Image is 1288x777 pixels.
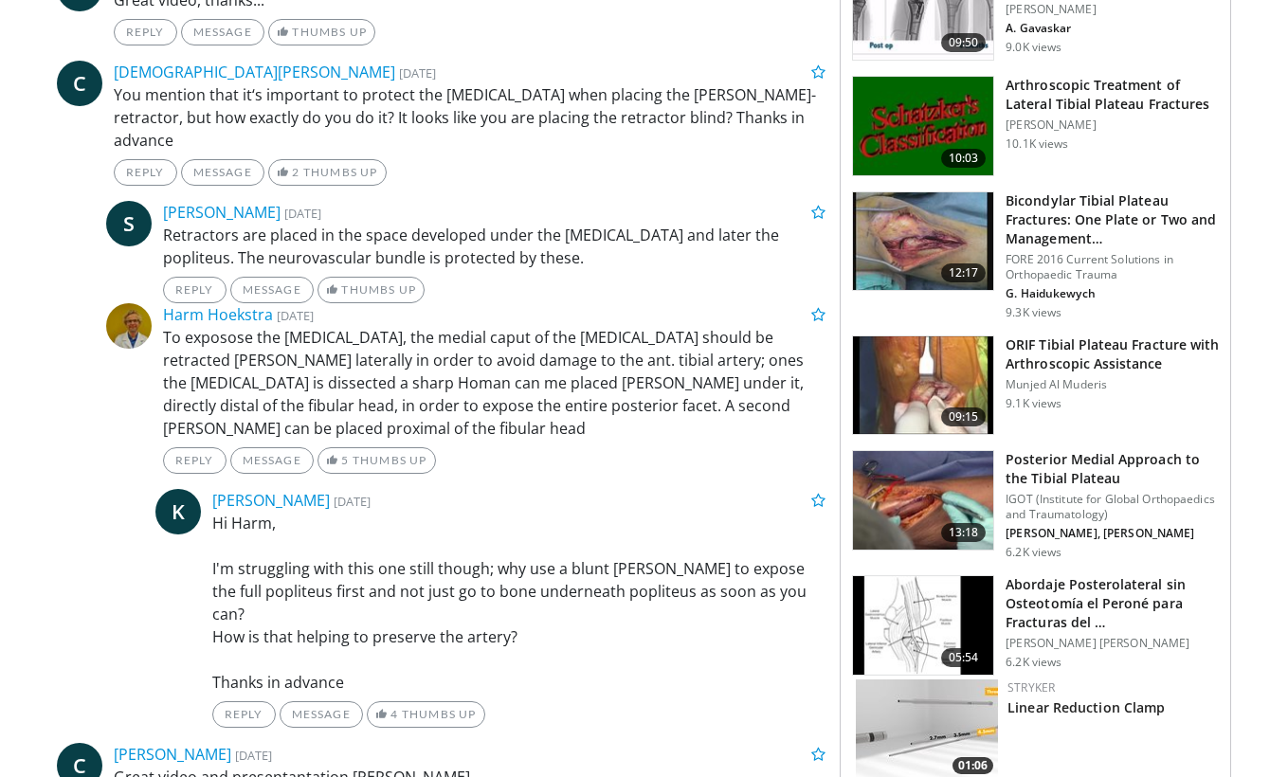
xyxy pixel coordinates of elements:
p: 9.1K views [1006,396,1061,411]
p: To exposose the [MEDICAL_DATA], the medial caput of the [MEDICAL_DATA] should be retracted [PERSO... [163,326,826,440]
p: 9.3K views [1006,305,1061,320]
p: You mention that it‘s important to protect the [MEDICAL_DATA] when placing the [PERSON_NAME]-retr... [114,83,826,152]
small: [DATE] [235,747,272,764]
a: Harm Hoekstra [163,304,273,325]
small: [DATE] [399,64,436,81]
a: [PERSON_NAME] [212,490,330,511]
img: 48513_0000_3.png.150x105_q85_crop-smart_upscale.jpg [853,77,993,175]
a: 10:03 Arthroscopic Treatment of Lateral Tibial Plateau Fractures [PERSON_NAME] 10.1K views [852,76,1219,176]
span: 10:03 [941,149,987,168]
p: A. Gavaskar [1006,21,1219,36]
a: Thumbs Up [268,19,375,45]
a: [PERSON_NAME] [114,744,231,765]
p: [PERSON_NAME], [PERSON_NAME] [1006,526,1219,541]
a: Reply [163,277,227,303]
a: Reply [114,19,177,45]
a: Reply [114,159,177,186]
p: 9.0K views [1006,40,1061,55]
img: ebac21b6-8213-40cf-91df-89695c0d30d7.150x105_q85_crop-smart_upscale.jpg [853,192,993,291]
a: [DEMOGRAPHIC_DATA][PERSON_NAME] [114,62,395,82]
a: Reply [212,701,276,728]
span: 09:50 [941,33,987,52]
h3: Arthroscopic Treatment of Lateral Tibial Plateau Fractures [1006,76,1219,114]
img: 5a185f62-dadc-4a59-92e5-caa08b9527c1.150x105_q85_crop-smart_upscale.jpg [853,451,993,550]
small: [DATE] [334,493,371,510]
h3: ORIF Tibial Plateau Fracture with Arthroscopic Assistance [1006,335,1219,373]
span: 5 [341,453,349,467]
a: 5 Thumbs Up [317,447,436,474]
p: Retractors are placed in the space developed under the [MEDICAL_DATA] and later the popliteus. Th... [163,224,826,269]
span: 09:15 [941,407,987,426]
a: 05:54 Abordaje Posterolateral sin Osteotomía el Peroné para Fracturas del … [PERSON_NAME] [PERSON... [852,575,1219,676]
p: 6.2K views [1006,545,1061,560]
a: Message [181,159,264,186]
a: Reply [163,447,227,474]
a: Message [230,277,314,303]
a: [PERSON_NAME] [163,202,281,223]
h3: Abordaje Posterolateral sin Osteotomía el Peroné para Fracturas del … [1006,575,1219,632]
span: 01:06 [952,757,993,774]
a: 4 Thumbs Up [367,701,485,728]
a: Message [280,701,363,728]
p: [PERSON_NAME] [1006,2,1219,17]
img: XzOTlMlQSGUnbGTX4xMDoxOjBzMTt2bJ.150x105_q85_crop-smart_upscale.jpg [853,576,993,675]
span: 05:54 [941,648,987,667]
span: 2 [292,165,299,179]
a: 12:17 Bicondylar Tibial Plateau Fractures: One Plate or Two and Management… FORE 2016 Current Sol... [852,191,1219,320]
a: 09:15 ORIF Tibial Plateau Fracture with Arthroscopic Assistance Munjed Al Muderis 9.1K views [852,335,1219,436]
small: [DATE] [277,307,314,324]
img: -TiYc6krEQGNAzh34xMDoxOjA4MTsiGN_2.150x105_q85_crop-smart_upscale.jpg [853,336,993,435]
span: 4 [390,707,398,721]
span: 12:17 [941,263,987,282]
p: IGOT (Institute for Global Orthopaedics and Traumatology) [1006,492,1219,522]
a: K [155,489,201,534]
p: FORE 2016 Current Solutions in Orthopaedic Trauma [1006,252,1219,282]
p: G. Haidukewych [1006,286,1219,301]
span: 13:18 [941,523,987,542]
p: Hi Harm, I'm struggling with this one still though; why use a blunt [PERSON_NAME] to expose the f... [212,512,826,694]
a: 13:18 Posterior Medial Approach to the Tibial Plateau IGOT (Institute for Global Orthopaedics and... [852,450,1219,560]
h3: Posterior Medial Approach to the Tibial Plateau [1006,450,1219,488]
p: [PERSON_NAME] [1006,117,1219,133]
h3: Bicondylar Tibial Plateau Fractures: One Plate or Two and Management… [1006,191,1219,248]
a: Message [230,447,314,474]
a: Message [181,19,264,45]
p: 10.1K views [1006,136,1068,152]
p: Munjed Al Muderis [1006,377,1219,392]
a: Linear Reduction Clamp [1007,698,1165,716]
small: [DATE] [284,205,321,222]
p: 6.2K views [1006,655,1061,670]
a: S [106,201,152,246]
img: Avatar [106,303,152,349]
a: Stryker [1007,679,1055,696]
a: 2 Thumbs Up [268,159,387,186]
a: C [57,61,102,106]
a: Thumbs Up [317,277,425,303]
p: [PERSON_NAME] [PERSON_NAME] [1006,636,1219,651]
